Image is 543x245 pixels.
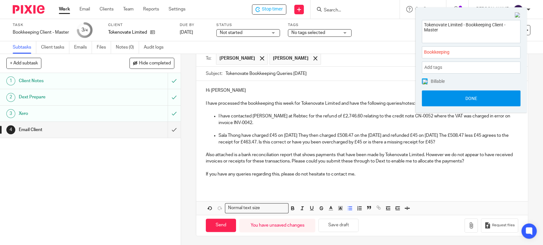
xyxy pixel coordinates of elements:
span: [PERSON_NAME] [273,55,309,62]
div: You have unsaved changes [239,219,315,232]
div: 4 [6,125,15,134]
div: 3 [81,26,88,34]
input: Search for option [262,205,285,211]
p: Tokenovate Limited [108,29,147,36]
a: Settings [169,6,185,12]
img: checked.png [422,79,428,84]
a: Work [59,6,70,12]
a: Team [123,6,134,12]
img: svg%3E [513,4,523,15]
button: Save draft [318,219,359,232]
div: Search for option [225,203,289,213]
label: To: [206,55,213,62]
span: Normal text size [226,205,261,211]
span: Billable [431,79,445,83]
a: Files [97,41,111,54]
input: Search [323,8,380,13]
h1: Email Client [19,125,114,135]
div: Bookkeeping Client - Master [13,29,69,36]
a: Client tasks [41,41,69,54]
textarea: Tokenovate Limited - Bookkeeping Client - Master [422,20,520,41]
small: /4 [84,29,88,32]
p: I have processed the bookkeeping this week for Tokenovate Limited and have the following queries/... [206,100,518,107]
h1: Xero [19,109,114,118]
input: Send [206,219,236,232]
span: [DATE] [180,30,193,35]
button: Request files [481,218,518,233]
a: Subtasks [13,41,36,54]
span: Not started [220,30,242,35]
button: Hide completed [129,58,174,69]
h1: Client Notes [19,76,114,86]
p: If you have any queries regarding this, please do not hesitate to contact me. [206,171,518,177]
p: I have contacted [PERSON_NAME] at Rebtec for the refund of £2,746.60 relating to the credit note ... [219,113,518,126]
span: Hide completed [139,61,171,66]
span: No tags selected [291,30,325,35]
a: Audit logs [144,41,168,54]
img: Close [515,12,520,18]
a: Reports [143,6,159,12]
span: Add tags [424,63,445,72]
span: Bookkeeping [424,49,504,56]
p: Also attached is a bank reconciliation report that shows payments that have been made by Tokenova... [206,152,518,165]
div: 1 [6,76,15,85]
label: Status [216,23,280,28]
p: [PERSON_NAME] [475,6,510,12]
label: Subject: [206,70,222,77]
a: Clients [100,6,114,12]
label: Client [108,23,172,28]
button: Done [422,90,520,106]
span: Stop timer [262,6,283,13]
a: Emails [74,41,92,54]
a: Email [80,6,90,12]
label: Tags [288,23,352,28]
label: Task [13,23,69,28]
a: Notes (0) [116,41,139,54]
p: Sala Thong have charged £45 on [DATE] They then charged £508.47 on the [DATE] and refunded £45 on... [219,132,518,145]
button: + Add subtask [6,58,41,69]
h1: Dext Prepare [19,92,114,102]
span: [PERSON_NAME] [219,55,255,62]
div: Tokenovate Limited - Bookkeeping Client - Master [252,4,286,15]
p: Hi [PERSON_NAME] [206,87,518,94]
label: Due by [180,23,208,28]
span: Request files [492,223,515,228]
img: Pixie [13,5,45,14]
div: 3 [6,109,15,118]
div: 2 [6,93,15,102]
